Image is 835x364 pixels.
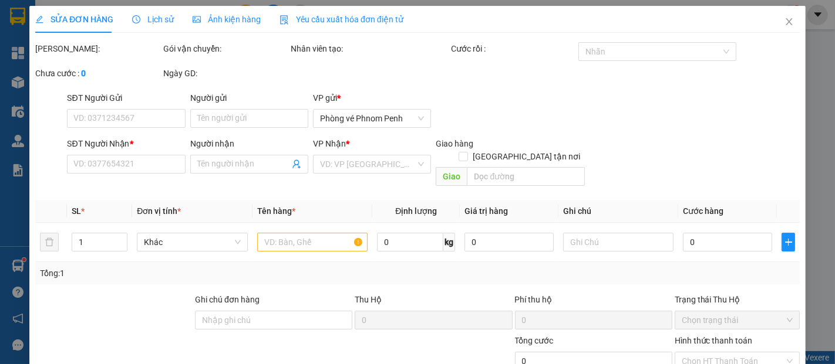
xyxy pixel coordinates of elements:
[195,311,352,329] input: Ghi chú đơn hàng
[81,69,86,78] b: 0
[40,233,59,251] button: delete
[280,15,289,25] img: icon
[132,15,140,23] span: clock-circle
[40,267,323,280] div: Tổng: 1
[144,233,241,251] span: Khác
[355,295,382,304] span: Thu Hộ
[681,311,793,329] span: Chọn trạng thái
[514,293,672,311] div: Phí thu hộ
[467,167,585,186] input: Dọc đường
[558,200,679,223] th: Ghi chú
[782,233,796,251] button: plus
[674,293,800,306] div: Trạng thái Thu Hộ
[71,206,80,216] span: SL
[132,15,174,24] span: Lịch sử
[674,336,752,345] label: Hình thức thanh toán
[395,206,437,216] span: Định lượng
[35,42,161,55] div: [PERSON_NAME]:
[773,6,806,39] button: Close
[193,15,201,23] span: picture
[35,15,113,24] span: SỬA ĐƠN HÀNG
[313,91,431,104] div: VP gửi
[163,67,289,80] div: Ngày GD:
[257,233,368,251] input: VD: Bàn, Ghế
[292,159,301,169] span: user-add
[190,91,308,104] div: Người gửi
[35,15,43,23] span: edit
[514,336,553,345] span: Tổng cước
[785,17,794,26] span: close
[291,42,448,55] div: Nhân viên tạo:
[450,42,576,55] div: Cước rồi :
[163,42,289,55] div: Gói vận chuyển:
[436,139,473,148] span: Giao hàng
[468,150,585,163] span: [GEOGRAPHIC_DATA] tận nơi
[190,137,308,150] div: Người nhận
[193,15,261,24] span: Ảnh kiện hàng
[67,137,185,150] div: SĐT Người Nhận
[683,206,723,216] span: Cước hàng
[257,206,295,216] span: Tên hàng
[35,67,161,80] div: Chưa cước :
[280,15,403,24] span: Yêu cầu xuất hóa đơn điện tử
[313,139,346,148] span: VP Nhận
[563,233,674,251] input: Ghi Chú
[320,110,424,127] span: Phòng vé Phnom Penh
[436,167,467,186] span: Giao
[443,233,455,251] span: kg
[67,91,185,104] div: SĐT Người Gửi
[782,237,795,247] span: plus
[137,206,181,216] span: Đơn vị tính
[195,295,260,304] label: Ghi chú đơn hàng
[464,206,508,216] span: Giá trị hàng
